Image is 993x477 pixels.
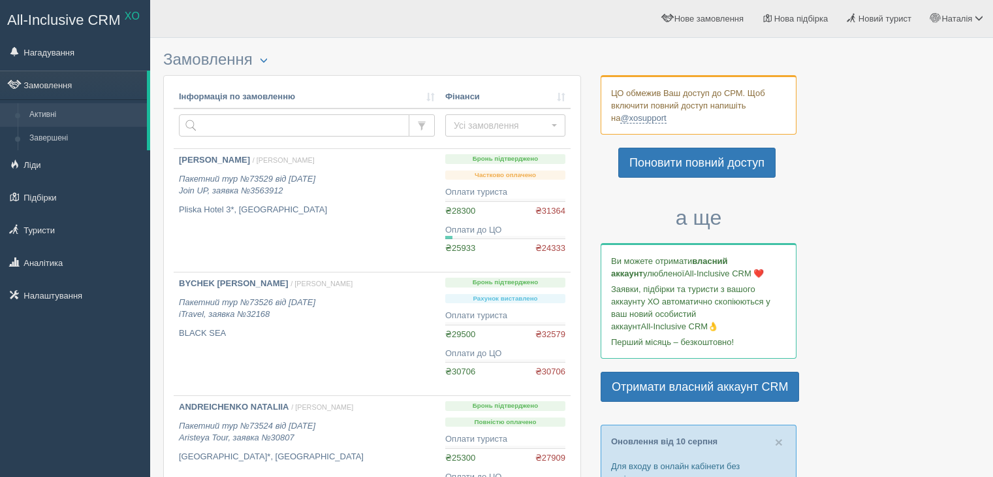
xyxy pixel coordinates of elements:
p: BLACK SEA [179,327,435,340]
b: [PERSON_NAME] [179,155,250,165]
sup: XO [125,10,140,22]
span: Нова підбірка [774,14,828,24]
span: All-Inclusive CRM👌 [641,321,719,331]
span: / [PERSON_NAME] [291,280,353,288]
p: Pliska Hotel 3*, [GEOGRAPHIC_DATA] [179,204,435,216]
span: ₴25933 [445,243,475,253]
i: Пакетний тур №73524 від [DATE] Aristeya Tour, заявка №30807 [179,421,315,443]
a: All-Inclusive CRM XO [1,1,150,37]
p: Рахунок виставлено [445,294,565,304]
a: Оновлення від 10 серпня [611,436,717,446]
span: / [PERSON_NAME] [253,156,315,164]
a: Інформація по замовленню [179,91,435,103]
b: власний аккаунт [611,256,728,278]
h3: а ще [601,206,796,229]
span: Нове замовлення [674,14,744,24]
p: Повністю оплачено [445,418,565,427]
span: Наталія [941,14,972,24]
a: BYCHEK [PERSON_NAME] / [PERSON_NAME] Пакетний тур №73526 від [DATE]iTravel, заявка №32168 BLACK SEA [174,272,440,395]
div: ЦО обмежив Ваш доступ до СРМ. Щоб включити повний доступ напишіть на [601,75,796,135]
span: ₴24333 [535,242,565,255]
p: Частково оплачено [445,171,565,180]
button: Close [775,435,783,449]
span: All-Inclusive CRM [7,12,121,28]
p: Бронь підтверджено [445,278,565,288]
span: All-Inclusive CRM ❤️ [684,269,764,278]
p: Бронь підтверджено [445,154,565,164]
button: Усі замовлення [445,114,565,137]
a: @xosupport [620,113,666,123]
div: Оплати туриста [445,433,565,446]
div: Оплати туриста [445,310,565,322]
p: Перший місяць – безкоштовно! [611,336,786,348]
a: Отримати власний аккаунт CRM [601,372,799,402]
span: ₴27909 [535,452,565,465]
div: Оплати туриста [445,186,565,199]
b: ANDREICHENKO NATALIIA [179,402,289,412]
i: Пакетний тур №73529 від [DATE] Join UP, заявка №3563912 [179,174,315,196]
a: Завершені [24,127,147,150]
a: Активні [24,103,147,127]
p: [GEOGRAPHIC_DATA]*, [GEOGRAPHIC_DATA] [179,451,435,463]
div: Оплати до ЦО [445,224,565,237]
span: Усі замовлення [454,119,548,132]
b: BYCHEK [PERSON_NAME] [179,278,289,288]
p: Бронь підтверджено [445,401,565,411]
div: Оплати до ЦО [445,348,565,360]
span: ₴31364 [535,205,565,218]
span: ₴30706 [535,366,565,378]
p: Заявки, підбірки та туристи з вашого аккаунту ХО автоматично скопіюються у ваш новий особистий ак... [611,283,786,333]
a: Поновити повний доступ [618,148,776,178]
i: Пакетний тур №73526 від [DATE] iTravel, заявка №32168 [179,297,315,320]
input: Пошук за номером замовлення, ПІБ або паспортом туриста [179,114,409,137]
a: [PERSON_NAME] / [PERSON_NAME] Пакетний тур №73529 від [DATE]Join UP, заявка №3563912 Pliska Hotel... [174,149,440,272]
span: ₴30706 [445,367,475,376]
a: Фінанси [445,91,565,103]
span: ₴25300 [445,453,475,463]
p: Ви можете отримати улюбленої [611,255,786,280]
h3: Замовлення [163,51,581,69]
span: ₴28300 [445,206,475,216]
span: ₴29500 [445,329,475,339]
span: × [775,435,783,450]
span: / [PERSON_NAME] [291,403,353,411]
span: Новий турист [859,14,911,24]
span: ₴32579 [535,329,565,341]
